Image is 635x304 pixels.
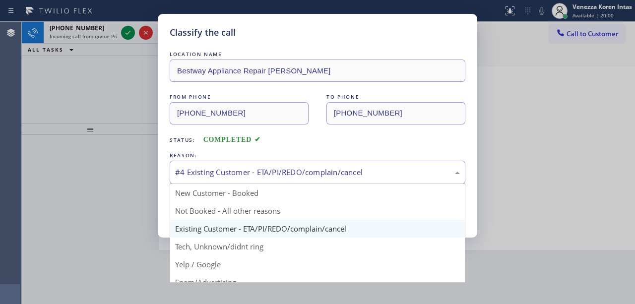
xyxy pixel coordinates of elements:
span: COMPLETED [203,136,261,143]
div: LOCATION NAME [170,49,465,60]
div: New Customer - Booked [170,184,465,202]
div: Existing Customer - ETA/PI/REDO/complain/cancel [170,220,465,238]
div: Tech, Unknown/didnt ring [170,238,465,255]
input: From phone [170,102,309,124]
div: Spam/Advertising [170,273,465,291]
input: To phone [326,102,465,124]
div: TO PHONE [326,92,465,102]
div: Not Booked - All other reasons [170,202,465,220]
div: #4 Existing Customer - ETA/PI/REDO/complain/cancel [175,167,460,178]
div: FROM PHONE [170,92,309,102]
h5: Classify the call [170,26,236,39]
div: Yelp / Google [170,255,465,273]
span: Status: [170,136,195,143]
div: REASON: [170,150,465,161]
